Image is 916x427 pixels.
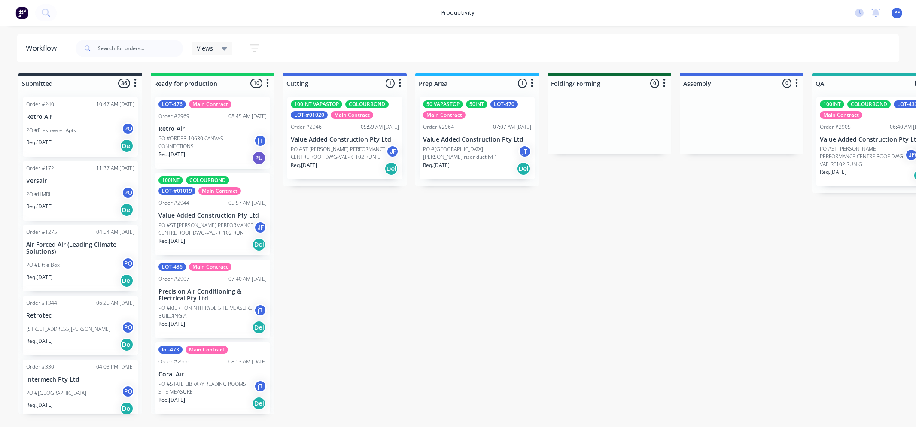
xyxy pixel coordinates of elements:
div: COLOURBOND [186,176,229,184]
p: Versair [26,177,134,185]
div: Del [120,338,134,351]
div: Workflow [26,43,61,54]
div: 04:54 AM [DATE] [96,228,134,236]
p: Req. [DATE] [158,396,185,404]
div: productivity [437,6,479,19]
div: LOT-#01020 [291,111,328,119]
div: Del [120,274,134,288]
div: PO [122,385,134,398]
div: Order #2946 [291,123,322,131]
p: Req. [DATE] [26,401,53,409]
div: Del [252,397,266,410]
div: Del [384,162,398,176]
div: Main Contract [186,346,228,354]
p: Value Added Construction Pty Ltd [158,212,267,219]
div: Main Contract [189,100,231,108]
p: Req. [DATE] [26,139,53,146]
div: Order #1344 [26,299,57,307]
div: JF [386,145,399,158]
p: [STREET_ADDRESS][PERSON_NAME] [26,325,110,333]
div: 50INT [466,100,487,108]
div: 07:07 AM [DATE] [493,123,531,131]
p: PO #STATE LIBRARY READING ROOMS SITE MEASURE [158,380,254,396]
p: Req. [DATE] [291,161,317,169]
p: Precision Air Conditioning & Electrical Pty Ltd [158,288,267,303]
div: Order #17211:37 AM [DATE]VersairPO #HMRIPOReq.[DATE]Del [23,161,138,221]
div: lot-473 [158,346,183,354]
p: Req. [DATE] [26,337,53,345]
p: PO #HMRI [26,191,50,198]
div: 100INT [820,100,844,108]
input: Search for orders... [98,40,183,57]
div: jT [254,380,267,393]
div: Del [252,238,266,251]
div: PO [122,122,134,135]
div: Order #2905 [820,123,851,131]
div: Order #2966 [158,358,189,366]
div: Order #2969 [158,112,189,120]
p: Retrotec [26,312,134,319]
div: LOT-436 [158,263,186,271]
div: COLOURBOND [345,100,389,108]
div: Order #127504:54 AM [DATE]Air Forced Air (Leading Climate Solutions)PO #Little BoxPOReq.[DATE]Del [23,225,138,292]
span: PF [894,9,900,17]
p: PO #[GEOGRAPHIC_DATA][PERSON_NAME] riser duct lvl 1 [423,145,518,161]
div: PO [122,186,134,199]
p: PO #ORDER-10630 CANVAS CONNECTIONS [158,135,254,150]
img: Factory [15,6,28,19]
div: jT [254,304,267,317]
p: Intermech Pty Ltd [26,376,134,383]
div: PU [252,151,266,165]
div: Order #172 [26,164,54,172]
p: Value Added Construction Pty Ltd [291,136,399,143]
div: 06:25 AM [DATE] [96,299,134,307]
div: Order #240 [26,100,54,108]
div: Order #2964 [423,123,454,131]
p: PO #ST [PERSON_NAME] PERFORMANCE CENTRE ROOF DWG-VAE-RF102 RUN G [820,145,905,168]
div: Order #33004:03 PM [DATE]Intermech Pty LtdPO #[GEOGRAPHIC_DATA]POReq.[DATE]Del [23,360,138,419]
div: LOT-#01019 [158,187,195,195]
div: 50 VAPASTOP50INTLOT-470Main ContractOrder #296407:07 AM [DATE]Value Added Construction Pty LtdPO ... [420,97,535,179]
span: Views [197,44,213,53]
div: 100INT VAPASTOP [291,100,342,108]
p: Req. [DATE] [26,203,53,210]
div: Main Contract [198,187,241,195]
div: COLOURBOND [847,100,891,108]
div: Order #134406:25 AM [DATE]Retrotec[STREET_ADDRESS][PERSON_NAME]POReq.[DATE]Del [23,296,138,355]
div: 100INTCOLOURBONDLOT-#01019Main ContractOrder #294405:57 AM [DATE]Value Added Construction Pty Ltd... [155,173,270,255]
div: 11:37 AM [DATE] [96,164,134,172]
p: PO #[GEOGRAPHIC_DATA] [26,389,86,397]
p: PO #ST [PERSON_NAME] PERFORMANCE CENTRE ROOF DWG-VAE-RF102 RUN E [291,145,386,161]
p: Value Added Construction Pty Ltd [423,136,531,143]
div: 100INT [158,176,183,184]
div: Order #330 [26,363,54,371]
div: Order #2944 [158,199,189,207]
p: PO #Freshwater Apts [26,127,76,134]
p: Req. [DATE] [158,151,185,158]
div: PO [122,321,134,334]
p: Retro Air [158,125,267,133]
div: PO [122,257,134,270]
div: 100INT VAPASTOPCOLOURBONDLOT-#01020Main ContractOrder #294605:59 AM [DATE]Value Added Constructio... [287,97,402,179]
div: Del [120,402,134,415]
p: PO #ST [PERSON_NAME] PERFORMANCE CENTRE ROOF DWG-VAE-RF102 RUN i [158,221,254,237]
div: lot-473Main ContractOrder #296608:13 AM [DATE]Coral AirPO #STATE LIBRARY READING ROOMS SITE MEASU... [155,342,270,414]
div: JF [254,221,267,234]
p: Req. [DATE] [158,237,185,245]
div: Main Contract [820,111,862,119]
div: Del [517,162,530,176]
p: Req. [DATE] [26,273,53,281]
div: 08:45 AM [DATE] [228,112,267,120]
p: Coral Air [158,371,267,378]
div: 04:03 PM [DATE] [96,363,134,371]
div: Del [120,139,134,153]
div: Order #24010:47 AM [DATE]Retro AirPO #Freshwater AptsPOReq.[DATE]Del [23,97,138,157]
div: 50 VAPASTOP [423,100,463,108]
div: LOT-436Main ContractOrder #290707:40 AM [DATE]Precision Air Conditioning & Electrical Pty LtdPO #... [155,260,270,339]
p: Air Forced Air (Leading Climate Solutions) [26,241,134,256]
div: jT [254,134,267,147]
div: Order #1275 [26,228,57,236]
div: 10:47 AM [DATE] [96,100,134,108]
div: 07:40 AM [DATE] [228,275,267,283]
div: Order #2907 [158,275,189,283]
